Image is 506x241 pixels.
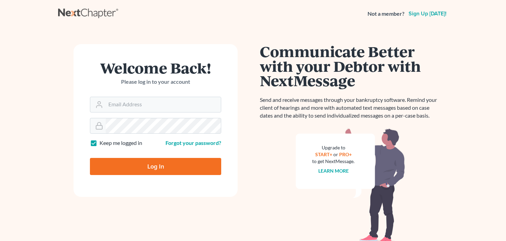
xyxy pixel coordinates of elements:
p: Please log in to your account [90,78,221,86]
label: Keep me logged in [99,139,142,147]
h1: Communicate Better with your Debtor with NextMessage [260,44,441,88]
h1: Welcome Back! [90,61,221,75]
strong: Not a member? [368,10,404,18]
a: START+ [315,151,332,157]
span: or [333,151,338,157]
input: Log In [90,158,221,175]
input: Email Address [106,97,221,112]
p: Send and receive messages through your bankruptcy software. Remind your client of hearings and mo... [260,96,441,120]
a: Sign up [DATE]! [407,11,448,16]
div: Upgrade to [312,144,355,151]
a: Learn more [318,168,349,174]
a: PRO+ [339,151,352,157]
div: to get NextMessage. [312,158,355,165]
a: Forgot your password? [165,139,221,146]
